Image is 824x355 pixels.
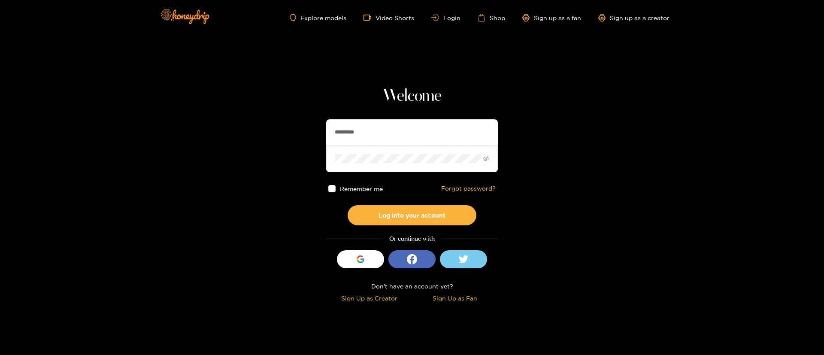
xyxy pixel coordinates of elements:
a: Video Shorts [364,14,414,21]
span: eye-invisible [483,156,489,161]
a: Login [431,15,460,21]
span: Remember me [340,185,383,192]
div: Sign Up as Creator [328,293,410,303]
span: video-camera [364,14,376,21]
a: Forgot password? [441,185,496,192]
a: Explore models [290,14,346,21]
div: Or continue with [326,234,498,244]
h1: Welcome [326,86,498,106]
button: Log into your account [348,205,476,225]
div: Don't have an account yet? [326,281,498,291]
a: Sign up as a fan [522,14,581,21]
div: Sign Up as Fan [414,293,496,303]
a: Shop [478,14,505,21]
a: Sign up as a creator [598,14,669,21]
